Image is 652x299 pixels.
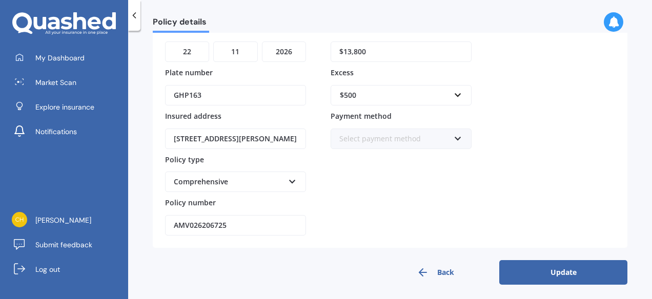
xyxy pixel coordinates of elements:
[35,77,76,88] span: Market Scan
[8,259,128,280] a: Log out
[8,210,128,230] a: [PERSON_NAME]
[153,17,209,31] span: Policy details
[340,90,450,101] div: $500
[371,260,499,285] button: Back
[8,121,128,142] a: Notifications
[8,234,128,255] a: Submit feedback
[331,111,392,121] span: Payment method
[8,72,128,93] a: Market Scan
[339,133,450,144] div: Select payment method
[35,102,94,112] span: Explore insurance
[165,85,306,105] input: Enter plate number
[165,154,204,164] span: Policy type
[35,53,85,63] span: My Dashboard
[8,48,128,68] a: My Dashboard
[499,260,627,285] button: Update
[35,240,92,250] span: Submit feedback
[174,176,284,187] div: Comprehensive
[165,129,306,149] input: Enter address
[12,212,27,227] img: c7ba78e7fc281f625b8dbc04c08eecd0
[165,111,221,121] span: Insured address
[8,97,128,117] a: Explore insurance
[35,264,60,274] span: Log out
[35,215,91,225] span: [PERSON_NAME]
[331,68,354,77] span: Excess
[331,41,472,62] input: Enter amount
[35,126,77,137] span: Notifications
[165,215,306,236] input: Enter policy number
[165,68,213,77] span: Plate number
[165,198,216,207] span: Policy number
